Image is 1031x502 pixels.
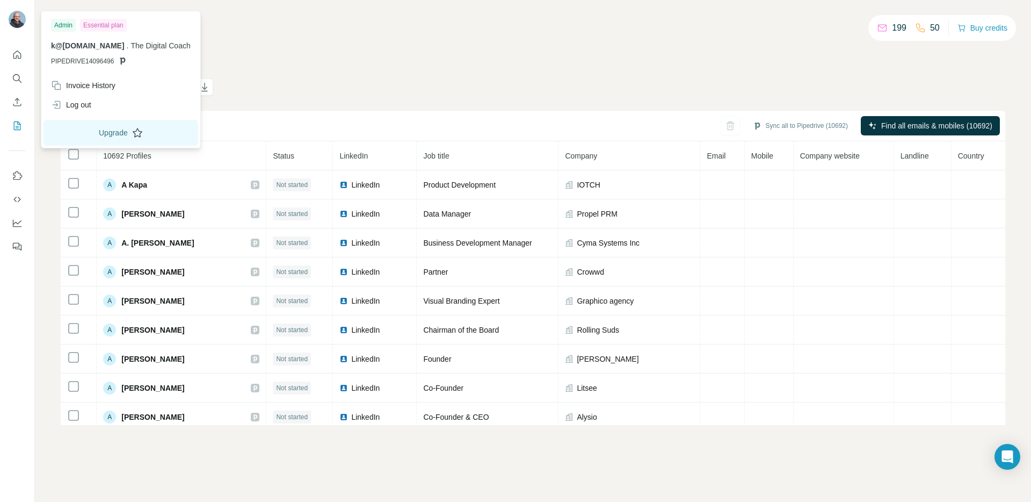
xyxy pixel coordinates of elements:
[103,266,116,278] div: A
[9,69,26,88] button: Search
[423,384,463,392] span: Co-Founder
[51,80,115,91] div: Invoice History
[339,268,348,276] img: LinkedIn logo
[957,20,1007,35] button: Buy credits
[103,295,116,307] div: A
[565,152,597,160] span: Company
[707,152,725,160] span: Email
[339,413,348,421] img: LinkedIn logo
[276,383,308,393] span: Not started
[351,325,380,335] span: LinkedIn
[9,237,26,256] button: Feedback
[577,412,597,422] span: Alysio
[423,297,499,305] span: Visual Branding Expert
[577,296,634,306] span: Graphico agency
[881,120,992,131] span: Find all emails & mobiles (10692)
[121,383,184,393] span: [PERSON_NAME]
[339,384,348,392] img: LinkedIn logo
[423,413,489,421] span: Co-Founder & CEO
[276,180,308,190] span: Not started
[121,209,184,219] span: [PERSON_NAME]
[577,180,600,190] span: IOTCH
[577,354,638,364] span: [PERSON_NAME]
[577,238,640,248] span: Cyma Systems Inc
[121,296,184,306] span: [PERSON_NAME]
[121,354,184,364] span: [PERSON_NAME]
[339,297,348,305] img: LinkedIn logo
[121,412,184,422] span: [PERSON_NAME]
[103,324,116,336] div: A
[121,180,147,190] span: A Kapa
[577,267,604,277] span: Crowwd
[276,238,308,248] span: Not started
[577,209,617,219] span: Propel PRM
[339,326,348,334] img: LinkedIn logo
[339,181,348,189] img: LinkedIn logo
[423,181,496,189] span: Product Development
[958,152,984,160] span: Country
[339,239,348,247] img: LinkedIn logo
[276,325,308,335] span: Not started
[276,267,308,277] span: Not started
[9,190,26,209] button: Use Surfe API
[130,41,190,50] span: The Digital Coach
[103,411,116,424] div: A
[9,92,26,112] button: Enrich CSV
[577,325,619,335] span: Rolling Suds
[103,236,116,249] div: A
[103,382,116,395] div: A
[751,152,773,160] span: Mobile
[577,383,597,393] span: Litsee
[745,118,855,134] button: Sync all to Pipedrive (10692)
[351,180,380,190] span: LinkedIn
[423,268,448,276] span: Partner
[351,412,380,422] span: LinkedIn
[276,354,308,364] span: Not started
[103,178,116,191] div: A
[901,152,929,160] span: Landline
[9,166,26,185] button: Use Surfe on LinkedIn
[423,239,532,247] span: Business Development Manager
[351,238,380,248] span: LinkedIn
[273,152,294,160] span: Status
[351,296,380,306] span: LinkedIn
[51,19,76,32] div: Admin
[351,209,380,219] span: LinkedIn
[80,19,127,32] div: Essential plan
[423,355,451,363] span: Founder
[339,152,368,160] span: LinkedIn
[351,354,380,364] span: LinkedIn
[930,21,940,34] p: 50
[51,41,125,50] span: k@[DOMAIN_NAME]
[9,116,26,135] button: My lists
[9,45,26,64] button: Quick start
[121,267,184,277] span: [PERSON_NAME]
[103,152,151,160] span: 10692 Profiles
[43,120,198,146] button: Upgrade
[51,56,114,66] span: PIPEDRIVE14096496
[127,41,129,50] span: .
[276,296,308,306] span: Not started
[423,210,471,218] span: Data Manager
[994,444,1020,470] div: Open Intercom Messenger
[121,238,194,248] span: A. [PERSON_NAME]
[800,152,860,160] span: Company website
[9,213,26,233] button: Dashboard
[423,152,449,160] span: Job title
[51,99,91,110] div: Log out
[103,353,116,365] div: A
[121,325,184,335] span: [PERSON_NAME]
[892,21,906,34] p: 199
[351,267,380,277] span: LinkedIn
[9,11,26,28] img: Avatar
[339,210,348,218] img: LinkedIn logo
[423,326,499,334] span: Chairman of the Board
[339,355,348,363] img: LinkedIn logo
[103,207,116,220] div: A
[861,116,1000,135] button: Find all emails & mobiles (10692)
[351,383,380,393] span: LinkedIn
[276,412,308,422] span: Not started
[276,209,308,219] span: Not started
